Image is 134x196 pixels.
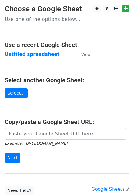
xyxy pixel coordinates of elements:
a: View [75,52,90,57]
p: Use one of the options below... [5,16,129,22]
a: Need help? [5,186,34,195]
a: Untitled spreadsheet [5,52,59,57]
h4: Select another Google Sheet: [5,76,129,84]
input: Paste your Google Sheet URL here [5,128,126,140]
small: Example: [URL][DOMAIN_NAME] [5,141,67,146]
a: Google Sheets [91,186,129,192]
h4: Copy/paste a Google Sheet URL: [5,118,129,126]
a: Select... [5,88,28,98]
input: Next [5,153,20,163]
small: View [81,52,90,57]
h3: Choose a Google Sheet [5,5,129,14]
h4: Use a recent Google Sheet: [5,41,129,49]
